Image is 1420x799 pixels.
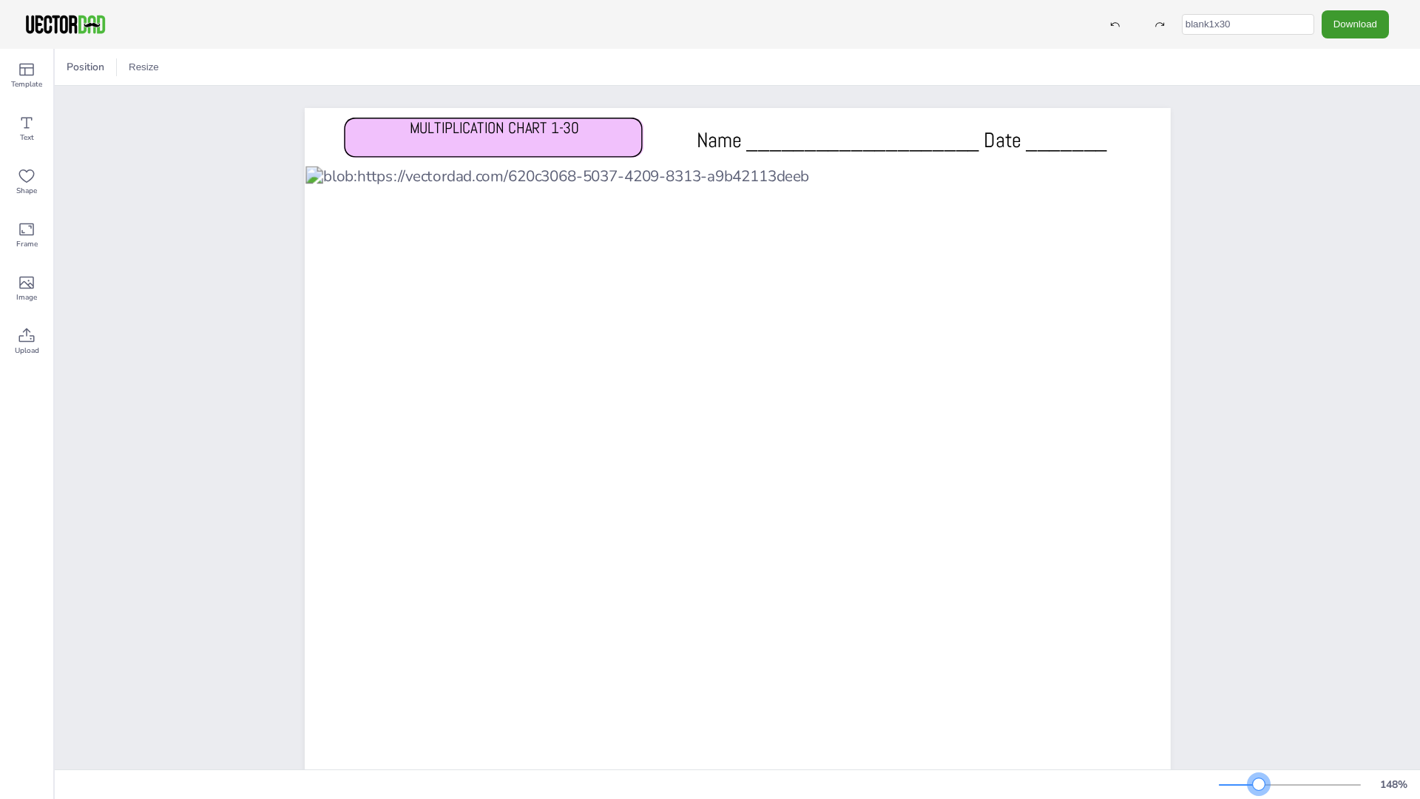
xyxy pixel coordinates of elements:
span: Upload [15,345,39,357]
span: Template [11,78,42,90]
span: Frame [16,238,38,250]
span: MULTIPLICATION CHART 1-30 [409,118,579,138]
span: Shape [16,185,37,197]
span: Position [64,60,107,74]
span: Name ____________________ Date _______ [696,127,1106,153]
span: Text [20,132,34,144]
button: Resize [123,55,165,79]
span: Image [16,291,37,303]
input: template name [1182,14,1314,35]
div: 148 % [1376,778,1411,792]
button: Download [1322,10,1389,38]
img: VectorDad-1.png [24,13,107,36]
